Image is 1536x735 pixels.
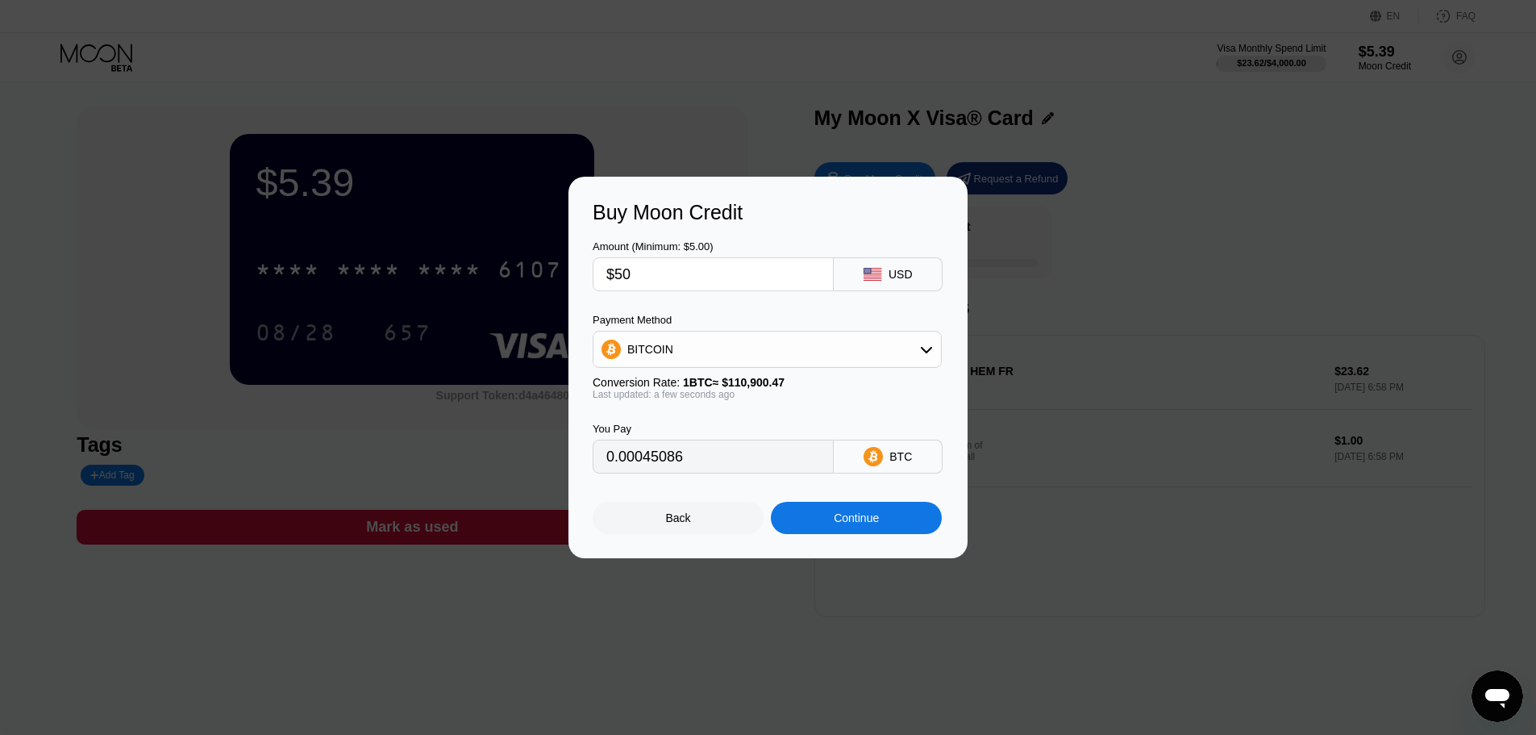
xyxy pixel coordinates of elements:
[1471,670,1523,722] iframe: Bouton de lancement de la fenêtre de messagerie
[593,201,943,224] div: Buy Moon Credit
[593,376,942,389] div: Conversion Rate:
[593,314,942,326] div: Payment Method
[889,450,912,463] div: BTC
[593,502,764,534] div: Back
[683,376,785,389] span: 1 BTC ≈ $110,900.47
[627,343,673,356] div: BITCOIN
[771,502,942,534] div: Continue
[593,423,834,435] div: You Pay
[593,333,941,365] div: BITCOIN
[593,240,834,253] div: Amount (Minimum: $5.00)
[889,268,913,281] div: USD
[666,512,691,524] div: Back
[593,389,942,400] div: Last updated: a few seconds ago
[606,258,820,290] input: $0.00
[834,512,879,524] div: Continue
